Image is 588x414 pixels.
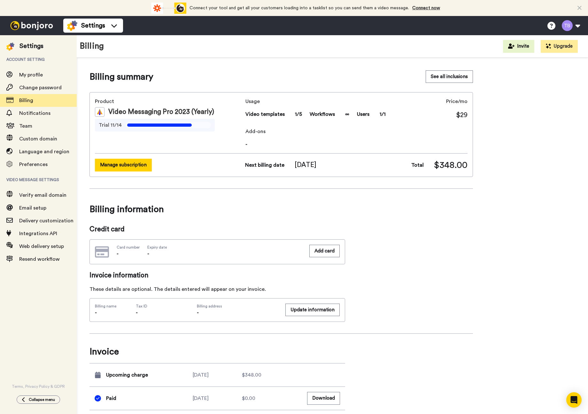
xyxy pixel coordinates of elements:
[19,85,62,90] span: Change password
[357,110,369,118] span: Users
[19,244,64,249] span: Web delivery setup
[99,121,122,129] span: Trial 11/14
[426,70,473,83] button: See all inclusions
[95,107,243,117] div: Video Messaging Pro 2023 (Yearly)
[151,3,186,14] div: animation
[147,251,149,256] span: -
[242,371,291,379] div: $348.00
[117,245,140,250] span: Card number
[411,161,424,169] span: Total
[95,310,97,315] span: -
[19,98,33,103] span: Billing
[193,371,242,379] div: [DATE]
[17,395,60,404] button: Collapse menu
[89,345,345,358] span: Invoice
[456,110,468,120] span: $29
[242,394,255,402] span: $0.00
[106,371,148,379] span: Upcoming charge
[197,304,278,309] span: Billing address
[136,310,138,315] span: -
[81,21,105,30] span: Settings
[197,310,199,315] span: -
[19,149,69,154] span: Language and region
[95,98,243,105] span: Product
[19,193,66,198] span: Verify email domain
[8,21,56,30] img: bj-logo-header-white.svg
[19,162,48,167] span: Preferences
[503,40,534,53] button: Invite
[106,394,116,402] span: Paid
[541,40,578,53] button: Upgrade
[434,159,468,171] span: $348.00
[19,123,32,129] span: Team
[19,218,73,223] span: Delivery customization
[29,397,55,402] span: Collapse menu
[67,20,77,31] img: settings-colored.svg
[193,394,242,402] div: [DATE]
[245,161,284,169] span: Next billing date
[147,245,167,250] span: Expiry date
[295,160,316,170] span: [DATE]
[136,304,147,309] span: Tax ID
[245,98,386,105] span: Usage
[295,110,302,118] span: 1/5
[19,42,43,51] div: Settings
[19,205,46,211] span: Email setup
[89,200,473,218] span: Billing information
[19,136,57,141] span: Custom domain
[19,231,57,236] span: Integrations API
[80,42,104,51] h1: Billing
[245,140,468,148] span: -
[89,285,345,293] div: These details are optional. The details entered will appear on your invoice.
[285,304,340,316] button: Update information
[245,110,285,118] span: Video templates
[89,70,153,83] span: Billing summary
[245,128,468,135] span: Add-ons
[95,159,152,171] button: Manage subscription
[95,304,116,309] span: Billing name
[6,43,14,51] img: settings-colored.svg
[345,110,349,118] span: ∞
[117,251,119,256] span: -
[190,6,409,10] span: Connect your tool and get all your customers loading into a tasklist so you can send them a video...
[446,98,468,105] span: Price/mo
[412,6,440,10] a: Connect now
[309,245,340,257] button: Add card
[95,107,104,117] img: vm-color.svg
[380,110,386,118] span: 1/1
[566,392,582,408] div: Open Intercom Messenger
[307,392,340,404] button: Download
[19,72,43,77] span: My profile
[19,111,50,116] span: Notifications
[19,257,60,262] span: Resend workflow
[89,271,345,280] span: Invoice information
[89,225,345,234] span: Credit card
[310,110,335,118] span: Workflows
